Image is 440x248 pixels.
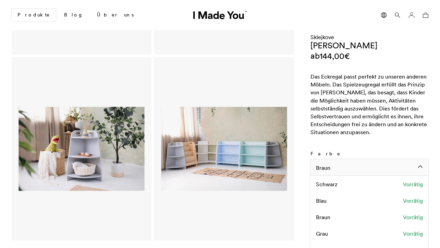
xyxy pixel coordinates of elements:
[316,197,327,204] span: Blau
[403,197,423,204] span: Vorrätig
[310,50,350,62] div: ab
[310,41,377,50] h1: [PERSON_NAME]
[310,73,428,137] div: Das Eckregal passt perfekt zu unseren anderen Möbeln. Das Spielzeugregal erfüllt das Prinzip von ...
[310,151,428,158] label: Farbe
[403,213,423,221] span: Vorrätig
[344,51,350,61] span: €
[12,9,56,21] a: Produkte
[320,51,350,61] bdi: 144,00
[310,159,428,176] div: Braun
[403,180,423,188] span: Vorrätig
[316,213,330,221] span: Braun
[59,9,89,21] a: Blog
[403,230,423,237] span: Vorrätig
[91,9,139,21] a: Über uns
[310,34,334,40] a: Sklejkove
[316,230,328,237] span: Grau
[316,180,338,188] span: Schwarz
